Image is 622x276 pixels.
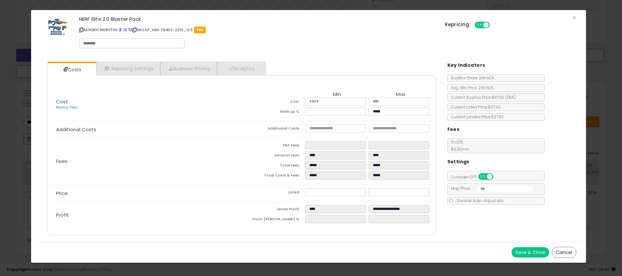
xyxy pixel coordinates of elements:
[447,61,485,69] h5: Key Indicators
[160,62,217,75] a: Business Pricing
[489,22,499,28] span: OFF
[79,25,435,35] p: ASIN: B0CMD8VTVG | SKU: SP_HAS-F5402-2210_12.5
[51,159,242,164] p: Fees
[448,85,493,90] span: Avg. Win Price 24h: N/A
[242,151,305,161] td: Amazon Fees
[242,161,305,171] td: Total Fees
[479,174,487,179] span: ON
[242,215,305,225] td: Profit [PERSON_NAME] %
[96,62,160,75] a: Repricing Settings
[242,141,305,151] td: FBA Fees
[51,127,242,132] p: Additional Costs
[79,17,435,21] h3: NERF Elite 2.0 Blaster Pack
[48,63,96,76] a: Costs
[242,188,305,198] td: Listed
[475,22,483,28] span: ON
[51,191,242,196] p: Price
[194,27,206,33] span: FBA
[242,171,305,181] td: Total Costs & Fees
[448,139,469,152] span: 15.00 %
[447,158,469,166] h5: Settings
[119,27,122,32] a: BuyBox page
[512,247,549,258] button: Save & Close
[492,95,516,100] span: $37.90
[48,17,67,36] img: 51987AGt1jL._SL60_.jpg
[572,13,576,22] span: ×
[445,22,471,27] h5: Repricing:
[369,92,432,98] th: Max
[492,174,502,179] span: OFF
[552,247,576,258] button: Cancel
[217,62,265,75] a: Analytics
[51,213,242,218] p: Profit
[448,146,469,152] span: $0.30 min
[448,75,494,81] span: BuyBox Share 24h: N/A
[448,186,534,191] span: Map Price:
[242,124,305,134] td: Additional Costs
[242,205,305,215] td: Gross Profit
[305,92,369,98] th: Min
[447,125,460,133] h5: Fees
[505,95,516,100] span: ( FBA )
[128,27,132,32] a: Your listing only
[448,114,504,120] span: Current Landed Price: $37.90
[454,198,504,203] span: Disable Auto-Adjust Min
[448,95,516,100] span: Current Buybox Price:
[242,108,305,118] td: Mark up %
[51,99,242,110] p: Cost
[123,27,127,32] a: All offer listings
[448,104,501,110] span: Current Listed Price: $37.90
[56,105,77,110] a: Markup Tiers
[242,98,305,108] td: Cost
[448,174,502,180] span: Consider CPT:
